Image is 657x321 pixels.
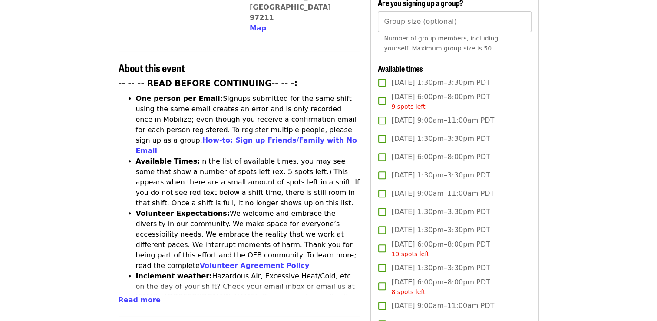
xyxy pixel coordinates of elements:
span: [DATE] 6:00pm–8:00pm PDT [391,92,490,111]
button: Read more [119,295,161,305]
span: [DATE] 9:00am–11:00am PDT [391,115,494,126]
span: [DATE] 9:00am–11:00am PDT [391,188,494,199]
span: Number of group members, including yourself. Maximum group size is 50 [384,35,498,52]
span: [DATE] 1:30pm–3:30pm PDT [391,170,490,181]
strong: Available Times: [136,157,200,165]
button: Map [250,23,266,33]
span: Read more [119,296,161,304]
span: 10 spots left [391,251,429,257]
span: About this event [119,60,185,75]
span: 9 spots left [391,103,425,110]
span: [DATE] 6:00pm–8:00pm PDT [391,152,490,162]
span: Available times [378,63,423,74]
span: [DATE] 6:00pm–8:00pm PDT [391,239,490,259]
strong: One person per Email: [136,94,223,103]
span: [DATE] 1:30pm–3:30pm PDT [391,263,490,273]
strong: Inclement weather: [136,272,212,280]
span: [DATE] 1:30pm–3:30pm PDT [391,225,490,235]
a: Volunteer Agreement Policy [200,261,310,270]
li: We welcome and embrace the diversity in our community. We make space for everyone’s accessibility... [136,208,360,271]
span: 8 spots left [391,288,425,295]
strong: -- -- -- READ BEFORE CONTINUING-- -- -: [119,79,297,88]
span: [DATE] 1:30pm–3:30pm PDT [391,77,490,88]
li: Signups submitted for the same shift using the same email creates an error and is only recorded o... [136,94,360,156]
span: [DATE] 1:30pm–3:30pm PDT [391,207,490,217]
a: How-to: Sign up Friends/Family with No Email [136,136,357,155]
li: In the list of available times, you may see some that show a number of spots left (ex: 5 spots le... [136,156,360,208]
input: [object Object] [378,11,531,32]
span: [DATE] 9:00am–11:00am PDT [391,301,494,311]
span: [DATE] 6:00pm–8:00pm PDT [391,277,490,297]
span: [DATE] 1:30pm–3:30pm PDT [391,134,490,144]
span: Map [250,24,266,32]
strong: Volunteer Expectations: [136,209,230,217]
